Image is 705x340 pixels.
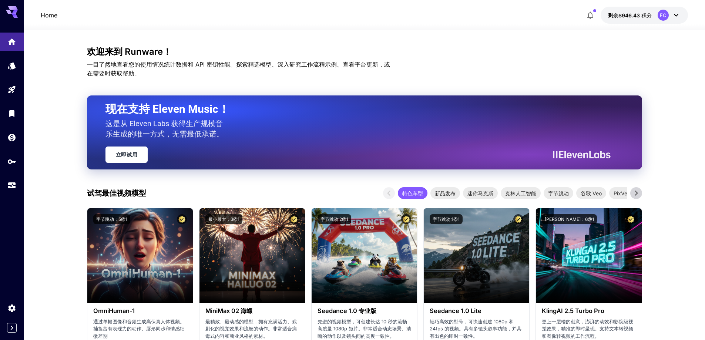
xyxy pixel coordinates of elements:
font: 最小最大：3@1 [208,216,239,222]
button: 认证模型——经过审查，具有最佳性能，并包含商业许可证。 [626,214,636,224]
div: 谷歌 Veo [576,187,606,199]
font: 克林人工智能 [505,190,536,196]
font: OmniHuman‑1 [93,307,135,314]
button: 认证模型——经过审查，具有最佳性能，并包含商业许可证。 [401,214,411,224]
img: 替代 [199,208,305,303]
font: 字节跳动:1@1 [433,216,460,222]
font: Seedance 1.0 Lite [430,307,481,314]
div: 特色车型 [398,187,427,199]
div: 新品发布 [430,187,460,199]
button: 认证模型——经过审查，具有最佳性能，并包含商业许可证。 [177,214,187,224]
font: 轻巧高效的型号，可快速创建 1080p 和 24fps 的视频。具有多镜头叙事功能，并具有出色的即时一致性。 [430,319,521,339]
font: [PERSON_NAME]：6@1 [545,216,594,222]
font: KlingAI 2.5 Turbo Pro [542,307,604,314]
font: 剩余$946.43 [608,12,640,18]
font: 最精致、最动感的模型，拥有充满活力、戏剧化的视觉效果和流畅的动作。非常适合病毒式内容和商业风格的素材。 [205,319,297,339]
div: API 密钥 [7,157,16,166]
img: 替代 [312,208,417,303]
font: 现在支持 Eleven Music！ [105,102,229,115]
font: 试驾最佳视频模型 [87,189,146,198]
font: 新品发布 [435,190,456,196]
font: 欢迎来到 Runware！ [87,46,172,57]
button: 认证模型——经过审查，具有最佳性能，并包含商业许可证。 [289,214,299,224]
button: 946.4344美元FC [601,7,688,24]
img: 替代 [536,208,641,303]
div: PixVerse [609,187,639,199]
button: 认证模型——经过审查，具有最佳性能，并包含商业许可证。 [513,214,523,224]
img: 替代 [424,208,529,303]
button: 字节跳动:1@1 [430,214,463,224]
font: 更上一层楼的创意，澎湃的动效和影院级视觉效果，精准的即时呈现。支持文本转视频和图像转视频的工作流程。 [542,319,633,339]
font: 立即试用 [116,152,138,158]
a: 立即试用 [105,147,148,163]
button: 字节跳动：5@1 [93,214,130,224]
div: 用法 [7,181,16,190]
font: 迷你马克斯 [467,190,493,196]
font: 通过单幅图像和音频生成高保真人体视频。捕捉富有表现力的动作、唇形同步和情感细微差别 [93,319,185,339]
img: 替代 [87,208,193,303]
div: 946.4344美元 [608,11,652,19]
font: Seedance 1.0 专业版 [318,307,376,314]
div: 家 [7,36,16,45]
font: FC [660,12,667,18]
button: Expand sidebar [7,323,17,333]
div: 操场 [7,85,16,94]
font: 谷歌 Veo [581,190,602,196]
div: 钱包 [7,133,16,142]
font: PixVerse [614,190,635,196]
div: 模型 [7,60,16,69]
div: 迷你马克斯 [463,187,498,199]
font: 特色车型 [402,190,423,196]
nav: 面包屑 [41,11,57,20]
font: MiniMax 02 海螺 [205,307,252,314]
font: 先进的视频模型，可创建长达 10 秒的流畅高质量 1080p 短片。非常适合动态场景、清晰的动作以及镜头间的高度一致性。 [318,319,411,339]
font: 字节跳动：5@1 [96,216,127,222]
div: 图书馆 [7,109,16,118]
font: 一目了然地查看您的使用情况统计数据和 API 密钥性能。探索精选模型、深入研究工作流程示例、查看平台更新，或在需要时获取帮助。 [87,61,390,77]
a: Home [41,11,57,20]
div: 克林人工智能 [501,187,541,199]
div: 字节跳动 [544,187,573,199]
font: 字节跳动 [548,190,569,196]
button: 最小最大：3@1 [205,214,242,224]
font: 这是从 Eleven Labs 获得生产规模音乐生成的唯一方式，无需最低承诺。 [105,119,224,138]
button: [PERSON_NAME]：6@1 [542,214,597,224]
div: 设置 [7,303,16,313]
font: 积分 [641,12,652,18]
font: 字节跳动:2@1 [320,216,348,222]
button: 字节跳动:2@1 [318,214,351,224]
